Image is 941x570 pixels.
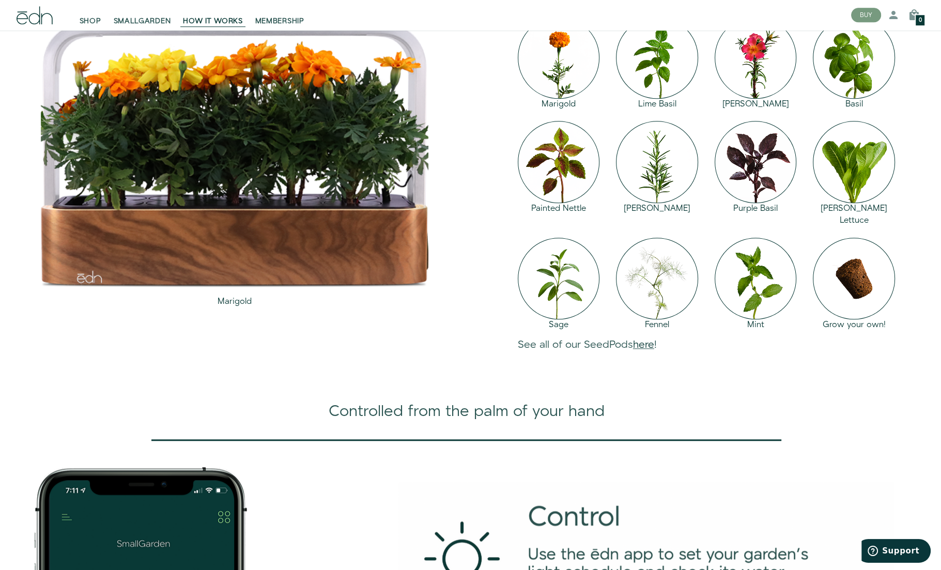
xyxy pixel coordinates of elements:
div: [PERSON_NAME] Lettuce [813,203,895,227]
img: edn-_0012_marigold_4f71d701-4fa6-4027-a6db-762028427113_2048x.png [518,17,600,99]
img: edn-_0015_sage_2048x.png [518,238,600,320]
span: 0 [919,18,922,24]
img: edn-_0007_basil_2048x.png [813,17,895,99]
span: SHOP [80,17,101,27]
img: edn-_0019_rosemary_2048x.png [616,121,698,203]
div: [PERSON_NAME] [616,203,698,215]
img: edn-_0000_single-pod_2048x.png [813,238,895,320]
div: Basil [813,99,895,111]
span: SMALLGARDEN [114,17,171,27]
div: Painted Nettle [518,203,600,215]
span: HOW IT WORKS [183,17,242,27]
img: edn-_0018_mint_2048x.png [715,238,797,320]
div: [PERSON_NAME] [715,99,797,111]
img: edn-_0008_moss-rose_2048x.png [715,17,797,99]
a: here [633,337,654,352]
h3: See all of our SeedPods ! [518,340,895,351]
div: Sage [518,319,600,331]
img: edn-_0013_lime-basil_2048x.png [616,17,698,99]
div: Lime Basil [616,99,698,111]
button: BUY [851,8,881,23]
a: MEMBERSHIP [249,4,311,27]
div: Mint [715,319,797,331]
img: edn-_0014_fennel_2048x.png [616,238,698,320]
a: SHOP [73,4,107,27]
a: SMALLGARDEN [107,4,177,27]
span: MEMBERSHIP [255,17,304,27]
div: Controlled from the palm of your hand [17,400,916,423]
iframe: Opens a widget where you can find more information [861,539,931,565]
a: HOW IT WORKS [177,4,249,27]
img: edn-_0011_purple-basil_2048x.png [715,121,797,203]
img: edn-_0005_bibb_2048x.png [813,121,895,203]
img: edn-_0006_painted-nettle_2048x.png [518,121,600,203]
div: Grow your own! [813,319,895,331]
div: Fennel [616,319,698,331]
div: Marigold [518,99,600,111]
div: Purple Basil [715,203,797,215]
